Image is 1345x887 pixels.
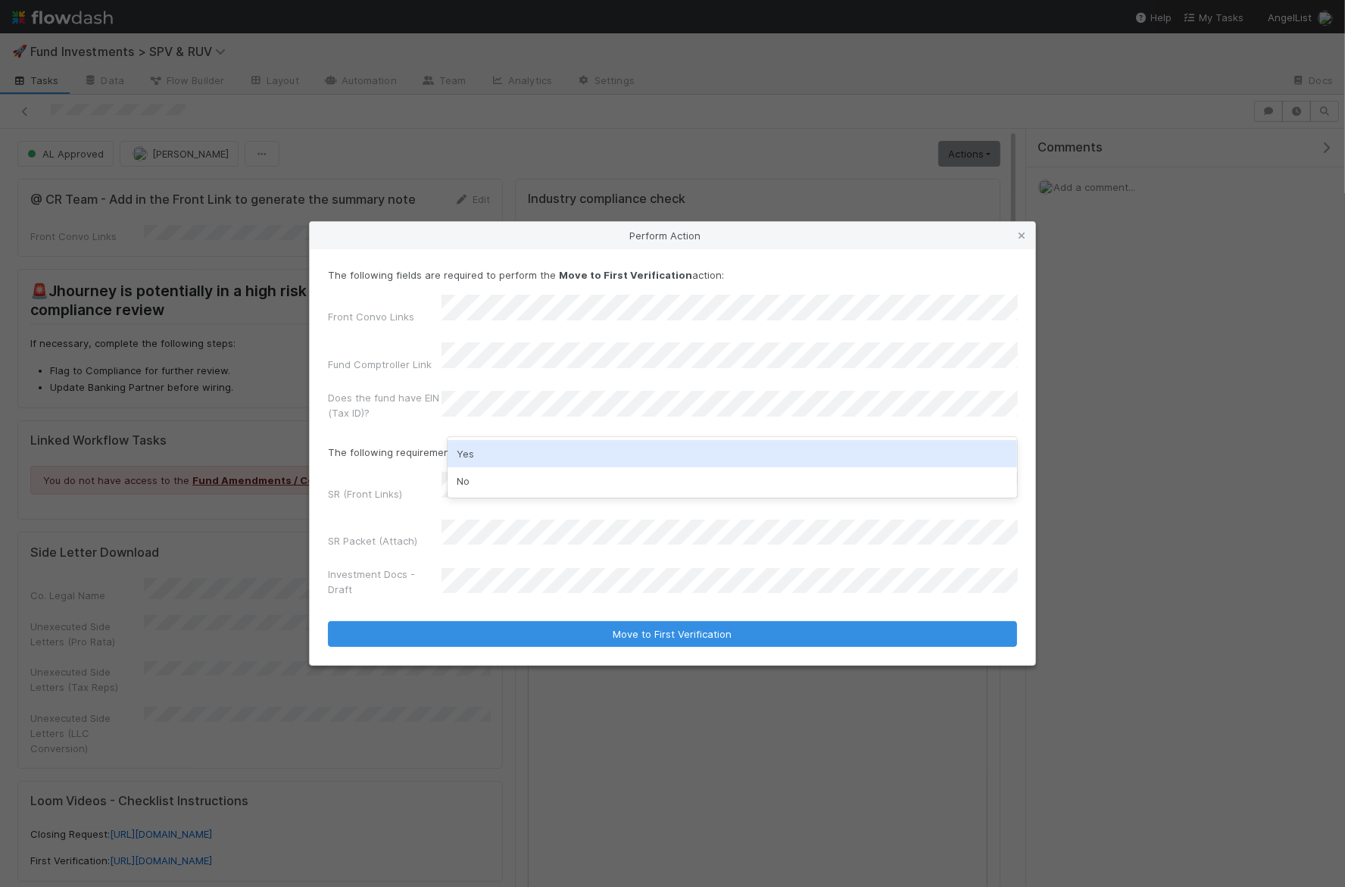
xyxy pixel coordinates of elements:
[328,267,1017,283] p: The following fields are required to perform the action:
[328,445,1017,460] p: The following requirement was not met: Add the Documents that need to be signed
[328,567,442,597] label: Investment Docs - Draft
[559,269,692,281] strong: Move to First Verification
[328,390,442,420] label: Does the fund have EIN (Tax ID)?
[328,621,1017,647] button: Move to First Verification
[328,533,417,548] label: SR Packet (Attach)
[448,467,1018,495] div: No
[328,357,432,372] label: Fund Comptroller Link
[448,440,1018,467] div: Yes
[310,222,1035,249] div: Perform Action
[328,309,414,324] label: Front Convo Links
[328,486,402,501] label: SR (Front Links)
